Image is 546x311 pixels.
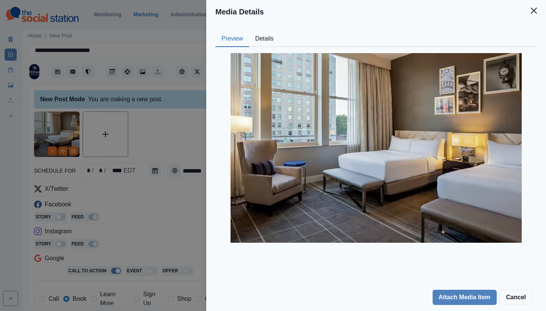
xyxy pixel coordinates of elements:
[433,290,497,305] button: Attach Media Item
[231,53,522,243] img: uonh98mmuds5ycoeywva
[215,31,249,47] button: Preview
[526,3,541,18] button: Close
[500,290,532,305] button: Cancel
[249,31,280,47] button: Details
